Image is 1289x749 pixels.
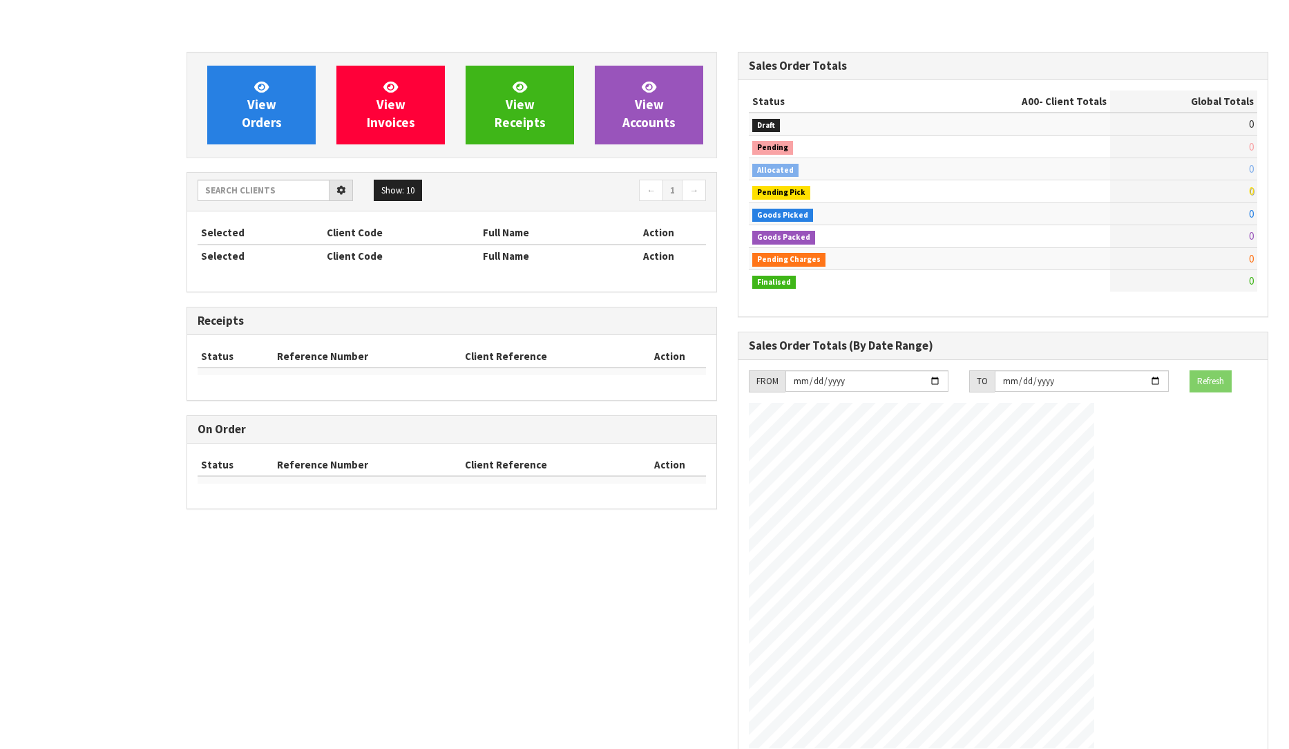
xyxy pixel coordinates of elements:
a: ViewOrders [207,66,316,144]
th: Client Code [323,245,479,267]
span: Draft [752,119,780,133]
span: Finalised [752,276,796,290]
h3: Receipts [198,314,706,328]
span: 0 [1249,162,1254,176]
div: FROM [749,370,785,392]
th: Full Name [479,245,611,267]
span: View Orders [242,79,282,131]
span: 0 [1249,140,1254,153]
th: Action [611,222,706,244]
h3: Sales Order Totals [749,59,1257,73]
th: Client Code [323,222,479,244]
a: ViewInvoices [336,66,445,144]
div: TO [969,370,995,392]
span: 0 [1249,229,1254,243]
th: Client Reference [461,454,633,476]
a: ViewAccounts [595,66,703,144]
span: 0 [1249,252,1254,265]
span: 0 [1249,184,1254,198]
button: Refresh [1190,370,1232,392]
a: ← [639,180,663,202]
span: 0 [1249,274,1254,287]
span: 0 [1249,207,1254,220]
span: Allocated [752,164,799,178]
th: Status [198,345,274,368]
th: Client Reference [461,345,633,368]
span: Pending [752,141,793,155]
th: Action [611,245,706,267]
input: Search clients [198,180,330,201]
h3: On Order [198,423,706,436]
th: Status [749,91,917,113]
span: Goods Packed [752,231,815,245]
th: Reference Number [274,454,462,476]
span: 0 [1249,117,1254,131]
h3: Sales Order Totals (By Date Range) [749,339,1257,352]
nav: Page navigation [462,180,706,204]
th: Action [633,454,706,476]
a: ViewReceipts [466,66,574,144]
th: - Client Totals [917,91,1110,113]
a: → [682,180,706,202]
span: View Accounts [622,79,676,131]
th: Global Totals [1110,91,1257,113]
span: View Receipts [495,79,546,131]
a: 1 [662,180,682,202]
th: Selected [198,222,323,244]
th: Selected [198,245,323,267]
span: View Invoices [367,79,415,131]
span: Pending Pick [752,186,810,200]
span: Pending Charges [752,253,825,267]
th: Full Name [479,222,611,244]
span: Goods Picked [752,209,813,222]
th: Action [633,345,706,368]
th: Status [198,454,274,476]
th: Reference Number [274,345,462,368]
button: Show: 10 [374,180,422,202]
span: A00 [1022,95,1039,108]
